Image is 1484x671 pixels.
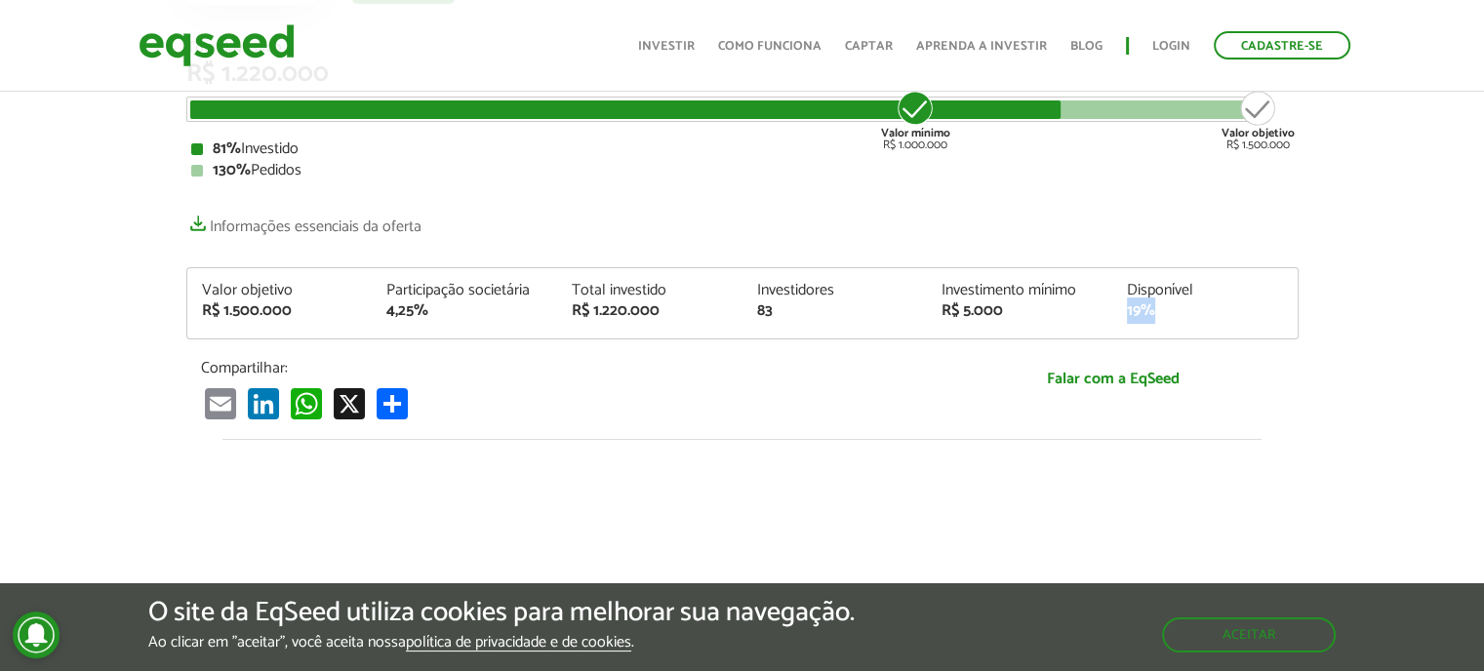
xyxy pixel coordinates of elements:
div: Investimento mínimo [942,283,1098,298]
strong: 130% [213,157,251,183]
strong: Valor mínimo [881,124,950,142]
a: Como funciona [718,40,822,53]
div: R$ 1.220.000 [572,303,728,319]
a: Email [201,387,240,419]
h5: O site da EqSeed utiliza cookies para melhorar sua navegação. [148,598,855,628]
div: Total investido [572,283,728,298]
div: 4,25% [386,303,542,319]
a: Investir [638,40,695,53]
div: R$ 1.500.000 [202,303,358,319]
img: EqSeed [139,20,295,71]
div: Investido [191,141,1294,157]
a: Login [1152,40,1190,53]
div: R$ 1.000.000 [879,89,952,151]
a: Blog [1070,40,1103,53]
div: Pedidos [191,163,1294,178]
div: Disponível [1127,283,1283,298]
p: Compartilhar: [201,359,913,377]
strong: 81% [213,136,241,162]
a: Aprenda a investir [916,40,1047,53]
a: Informações essenciais da oferta [186,208,421,235]
div: Valor objetivo [202,283,358,298]
button: Aceitar [1162,617,1336,652]
strong: Valor objetivo [1222,124,1295,142]
a: Captar [845,40,893,53]
div: Participação societária [386,283,542,298]
p: Ao clicar em "aceitar", você aceita nossa . [148,633,855,651]
div: 83 [756,303,912,319]
div: R$ 5.000 [942,303,1098,319]
div: R$ 1.500.000 [1222,89,1295,151]
div: Investidores [756,283,912,298]
a: Partilhar [373,387,412,419]
a: X [330,387,369,419]
a: Falar com a EqSeed [943,359,1284,399]
a: WhatsApp [287,387,326,419]
a: Cadastre-se [1214,31,1350,59]
a: LinkedIn [244,387,283,419]
div: 19% [1127,303,1283,319]
a: política de privacidade e de cookies [406,635,631,651]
